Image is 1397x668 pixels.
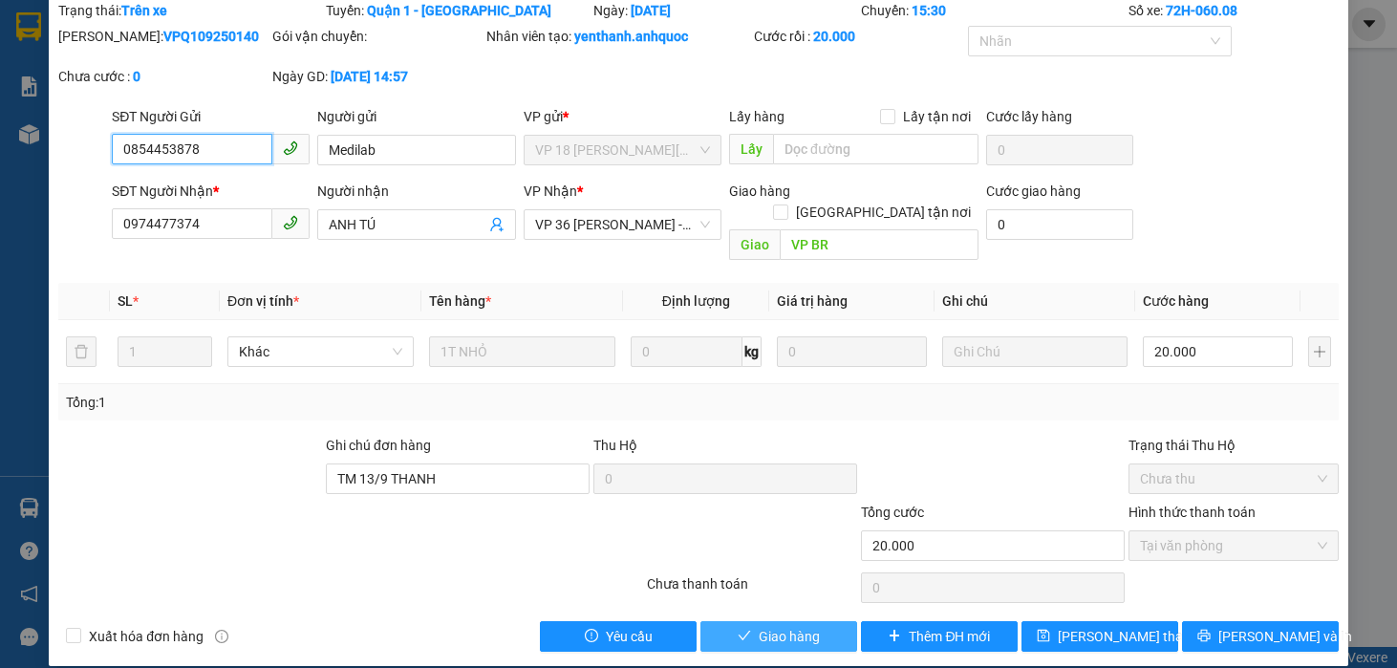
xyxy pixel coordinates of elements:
span: [PERSON_NAME] và In [1218,626,1352,647]
span: Thêm ĐH mới [909,626,990,647]
div: VP gửi [524,106,721,127]
b: VPQ109250140 [163,29,259,44]
input: Cước lấy hàng [986,135,1132,165]
span: Lấy hàng [729,109,784,124]
span: Lấy tận nơi [895,106,978,127]
button: plus [1308,336,1331,367]
span: Định lượng [662,293,730,309]
b: [DATE] [631,3,671,18]
div: Ngày GD: [272,66,483,87]
span: exclamation-circle [585,629,598,644]
input: 0 [777,336,927,367]
span: printer [1197,629,1211,644]
span: Giá trị hàng [777,293,848,309]
div: Người nhận [317,181,515,202]
span: info-circle [215,630,228,643]
span: phone [283,215,298,230]
b: 20.000 [813,29,855,44]
span: plus [888,629,901,644]
span: SL [118,293,133,309]
span: Cước hàng [1143,293,1209,309]
div: Tổng: 1 [66,392,540,413]
label: Ghi chú đơn hàng [326,438,431,453]
input: Dọc đường [780,229,978,260]
span: Đơn vị tính [227,293,299,309]
span: phone [283,140,298,156]
span: user-add [489,217,505,232]
b: yenthanh.anhquoc [574,29,688,44]
input: Cước giao hàng [986,209,1132,240]
input: Dọc đường [773,134,978,164]
label: Cước lấy hàng [986,109,1072,124]
span: Khác [239,337,402,366]
button: printer[PERSON_NAME] và In [1182,621,1339,652]
b: [DATE] 14:57 [331,69,408,84]
span: Lấy [729,134,773,164]
span: Yêu cầu [606,626,653,647]
span: [PERSON_NAME] thay đổi [1058,626,1211,647]
span: save [1037,629,1050,644]
span: Giao [729,229,780,260]
input: VD: Bàn, Ghế [429,336,615,367]
span: Thu Hộ [593,438,637,453]
span: [GEOGRAPHIC_DATA] tận nơi [788,202,978,223]
div: Người gửi [317,106,515,127]
div: Chưa cước : [58,66,269,87]
span: VP 18 Nguyễn Thái Bình - Quận 1 [535,136,710,164]
span: Giao hàng [729,183,790,199]
div: Nhân viên tạo: [486,26,750,47]
span: check [738,629,751,644]
span: Tại văn phòng [1140,531,1327,560]
div: Cước rồi : [754,26,964,47]
span: Tên hàng [429,293,491,309]
input: Ghi chú đơn hàng [326,463,590,494]
span: Chưa thu [1140,464,1327,493]
button: save[PERSON_NAME] thay đổi [1021,621,1178,652]
button: plusThêm ĐH mới [861,621,1018,652]
div: Chưa thanh toán [645,573,859,607]
label: Hình thức thanh toán [1128,505,1256,520]
b: Quận 1 - [GEOGRAPHIC_DATA] [367,3,551,18]
th: Ghi chú [935,283,1136,320]
div: Gói vận chuyển: [272,26,483,47]
span: Xuất hóa đơn hàng [81,626,211,647]
button: delete [66,336,97,367]
div: [PERSON_NAME]: [58,26,269,47]
button: checkGiao hàng [700,621,857,652]
b: 72H-060.08 [1166,3,1237,18]
button: exclamation-circleYêu cầu [540,621,697,652]
span: kg [742,336,762,367]
label: Cước giao hàng [986,183,1081,199]
input: Ghi Chú [942,336,1128,367]
span: VP 36 Lê Thành Duy - Bà Rịa [535,210,710,239]
span: Giao hàng [759,626,820,647]
span: Tổng cước [861,505,924,520]
div: SĐT Người Nhận [112,181,310,202]
b: Trên xe [121,3,167,18]
div: SĐT Người Gửi [112,106,310,127]
b: 0 [133,69,140,84]
b: 15:30 [912,3,946,18]
span: VP Nhận [524,183,577,199]
div: Trạng thái Thu Hộ [1128,435,1339,456]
